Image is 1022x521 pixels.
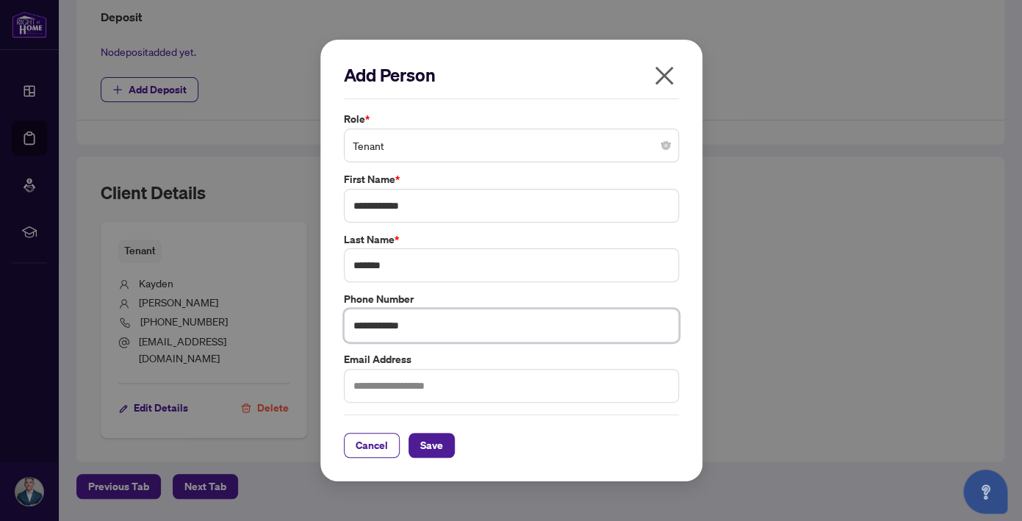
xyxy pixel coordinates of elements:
button: Open asap [963,470,1007,514]
label: Last Name [344,231,679,248]
span: Cancel [356,434,388,457]
label: Phone Number [344,291,679,307]
span: Tenant [353,132,670,159]
span: close [652,64,676,87]
span: Save [420,434,443,457]
button: Save [409,433,455,458]
label: First Name [344,171,679,187]
h2: Add Person [344,63,679,87]
span: close-circle [661,141,670,150]
label: Email Address [344,351,679,367]
button: Cancel [344,433,400,458]
label: Role [344,111,679,127]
